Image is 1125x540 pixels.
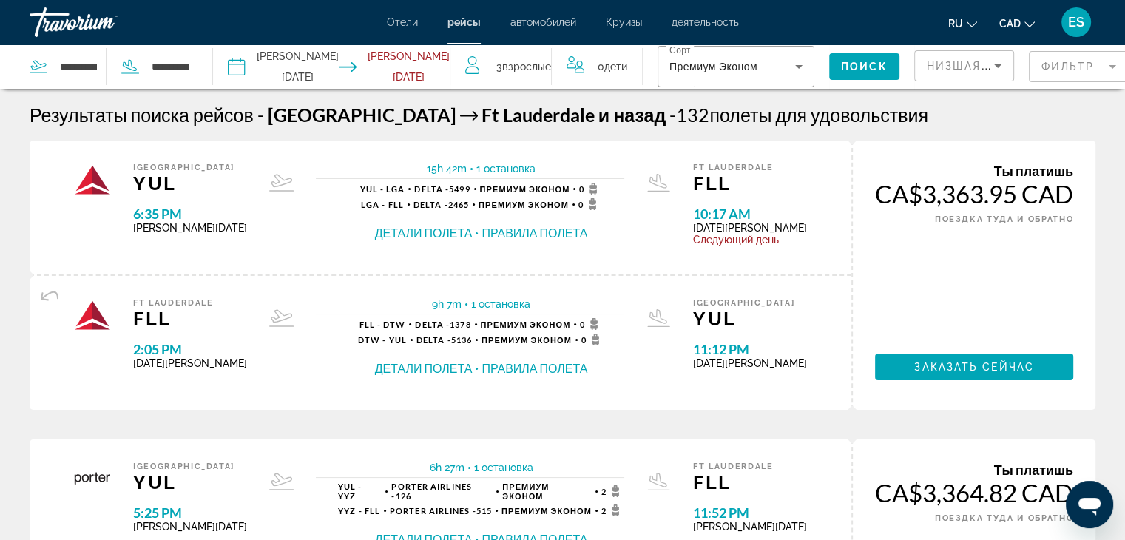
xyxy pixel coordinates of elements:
span: 0 [580,318,603,330]
button: Change language [948,13,977,34]
div: Ты платишь [875,163,1073,179]
span: DTW - YUL [358,335,407,345]
span: Следующий день [693,234,807,246]
span: YUL - LGA [360,184,405,194]
button: Правила полета [482,360,587,377]
span: Поиск [841,61,888,72]
span: - [669,104,676,126]
span: Porter Airlines - [390,506,476,516]
div: CA$3,364.82 CAD [875,478,1073,507]
button: Детали полета [375,225,473,241]
span: 11:52 PM [693,504,807,521]
span: Ft Lauderdale [693,163,807,172]
iframe: Button to launch messaging window [1066,481,1113,528]
button: Поиск [829,53,899,80]
span: [PERSON_NAME][DATE] [133,521,247,533]
a: деятельность [672,16,739,28]
span: 132 [669,104,709,126]
span: Ft Lauderdale [693,462,807,471]
span: Премиум Эконом [501,506,592,516]
span: Низшая цена [927,60,1019,72]
span: 11:12 PM [693,341,807,357]
span: 5499 [414,184,470,194]
span: YUL [693,308,807,330]
span: YYZ - FLL [338,506,380,516]
span: - [257,104,264,126]
span: 15h 42m [427,163,467,175]
span: ПОЕЗДКА ТУДА И ОБРАТНО [935,215,1073,224]
span: полеты для удовольствия [709,104,928,126]
span: 0 [578,198,601,210]
span: [DATE][PERSON_NAME] [133,357,247,369]
span: 5136 [416,335,472,345]
span: FLL [693,172,807,195]
span: 6:35 PM [133,206,247,222]
a: Travorium [30,3,178,41]
span: [DATE][PERSON_NAME] [693,357,807,369]
span: Delta - [415,320,450,329]
button: Правила полета [482,225,587,241]
span: [PERSON_NAME][DATE] [133,222,247,234]
span: и назад [598,104,666,126]
span: YUL [133,471,247,493]
span: [DATE][PERSON_NAME] [693,222,807,234]
span: Ft Lauderdale [133,298,247,308]
span: 0 [579,183,602,195]
h1: Результаты поиска рейсов [30,104,254,126]
a: автомобилей [510,16,576,28]
span: [GEOGRAPHIC_DATA] [133,163,247,172]
button: Change currency [999,13,1035,34]
span: ПОЕЗДКА ТУДА И ОБРАТНО [935,513,1073,523]
span: 9h 7m [432,298,462,310]
div: Ты платишь [875,462,1073,478]
span: [GEOGRAPHIC_DATA] [133,462,247,471]
span: 0 [598,56,627,77]
span: Ft Lauderdale [482,104,595,126]
span: Премиум Эконом [502,482,592,501]
span: [GEOGRAPHIC_DATA] [268,104,456,126]
span: Delta - [414,184,449,194]
a: Отели [387,16,418,28]
button: User Menu [1057,7,1095,38]
span: Премиум Эконом [669,61,757,72]
span: 1 остановка [476,163,536,175]
span: 515 [390,506,492,516]
span: 1 остановка [474,462,533,473]
span: Delta - [416,335,451,345]
span: Porter Airlines - [391,482,472,501]
button: Заказать сейчас [875,354,1073,380]
span: LGA - FLL [361,200,404,209]
span: Delta - [413,200,448,209]
span: 126 [391,482,493,501]
button: Travelers: 3 adults, 0 children [450,44,642,89]
span: Премиум Эконом [480,184,570,194]
span: 5:25 PM [133,504,247,521]
button: Return date: Jan 11, 2026 [339,44,450,89]
span: FLL - DTW [359,320,406,329]
span: 0 [581,334,604,345]
span: YUL - YYZ [338,482,382,501]
span: 1378 [415,320,470,329]
span: Заказать сейчас [914,361,1034,373]
mat-label: Сорт [669,46,691,55]
span: 2:05 PM [133,341,247,357]
button: Детали полета [375,360,473,377]
a: рейсы [447,16,481,28]
a: Круизы [606,16,642,28]
span: ru [948,18,963,30]
button: Depart date: Jan 2, 2026 [228,44,339,89]
span: Взрослые [502,61,551,72]
span: Дети [604,61,627,72]
span: FLL [133,308,247,330]
span: Премиум Эконом [479,200,569,209]
span: Премиум Эконом [481,320,571,329]
span: 2 [601,504,624,516]
mat-select: Sort by [927,57,1001,75]
span: CAD [999,18,1021,30]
